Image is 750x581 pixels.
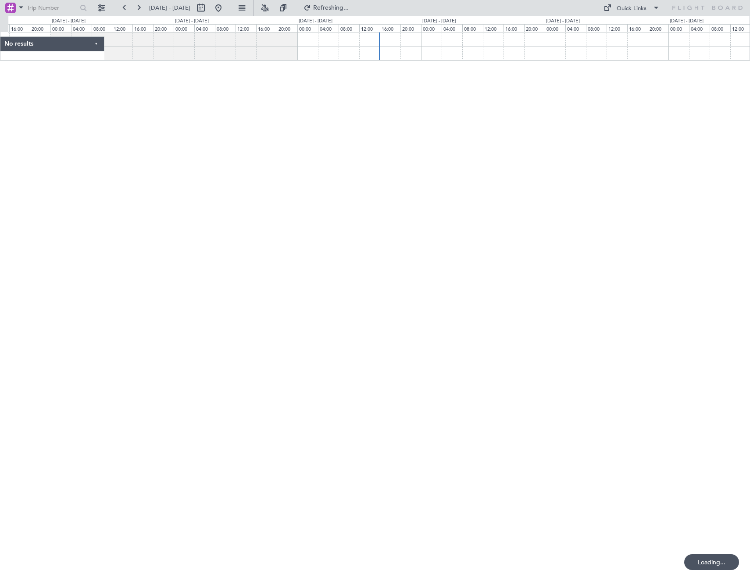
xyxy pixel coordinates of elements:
div: 00:00 [297,24,318,32]
div: 20:00 [524,24,545,32]
div: 00:00 [545,24,565,32]
div: Loading... [684,554,739,570]
div: [DATE] - [DATE] [422,18,456,25]
div: 12:00 [112,24,132,32]
div: 04:00 [565,24,586,32]
div: [DATE] - [DATE] [670,18,704,25]
div: 04:00 [71,24,92,32]
div: 12:00 [607,24,627,32]
div: 00:00 [668,24,689,32]
div: 12:00 [483,24,504,32]
div: 08:00 [339,24,359,32]
div: 12:00 [359,24,380,32]
div: [DATE] - [DATE] [52,18,86,25]
div: Quick Links [617,4,646,13]
div: [DATE] - [DATE] [546,18,580,25]
div: 16:00 [627,24,648,32]
div: 12:00 [236,24,256,32]
span: Refreshing... [313,5,350,11]
div: 16:00 [132,24,153,32]
div: 00:00 [50,24,71,32]
div: 20:00 [400,24,421,32]
div: [DATE] - [DATE] [175,18,209,25]
div: 08:00 [710,24,730,32]
div: 20:00 [30,24,50,32]
div: 16:00 [256,24,277,32]
div: 20:00 [648,24,668,32]
div: 16:00 [9,24,30,32]
input: Trip Number [27,1,77,14]
div: 04:00 [689,24,710,32]
button: Quick Links [599,1,664,15]
div: 20:00 [277,24,297,32]
div: 16:00 [504,24,524,32]
div: 08:00 [462,24,483,32]
div: 08:00 [215,24,236,32]
div: 08:00 [92,24,112,32]
div: 00:00 [174,24,194,32]
div: 00:00 [421,24,442,32]
div: [DATE] - [DATE] [299,18,332,25]
div: 16:00 [380,24,400,32]
span: [DATE] - [DATE] [149,4,190,12]
div: 08:00 [586,24,607,32]
div: 04:00 [194,24,215,32]
button: Refreshing... [300,1,352,15]
div: 20:00 [153,24,174,32]
div: 04:00 [442,24,462,32]
div: 04:00 [318,24,339,32]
